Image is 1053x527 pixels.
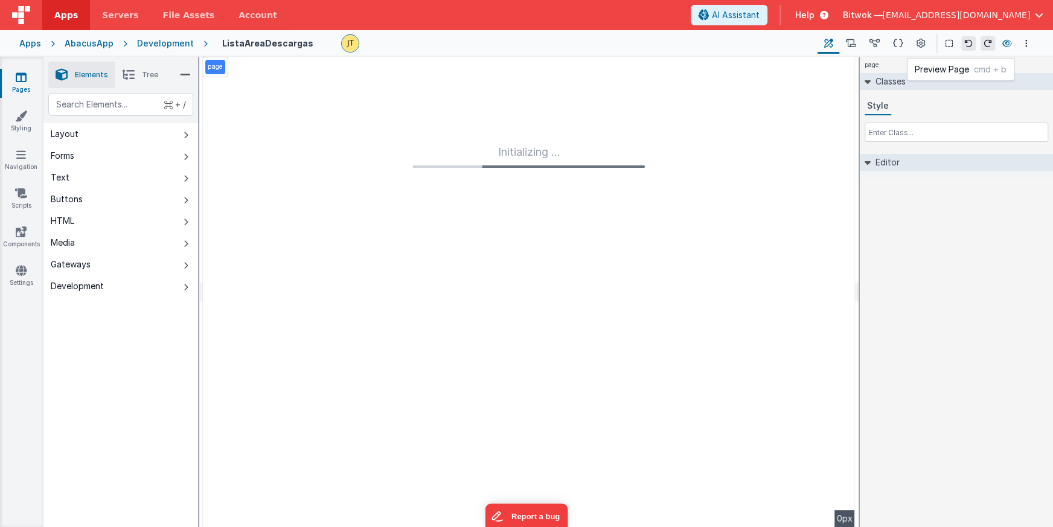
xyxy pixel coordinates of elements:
div: Layout [51,128,78,140]
span: Bitwok — [842,9,882,21]
input: Search Elements... [48,93,193,116]
p: page [208,62,223,72]
input: Enter Class... [865,123,1048,142]
div: Text [51,171,69,184]
h2: Classes [871,73,906,90]
button: HTML [43,210,198,232]
h4: ListaAreaDescargas [222,39,313,48]
button: Forms [43,145,198,167]
button: Bitwok — [EMAIL_ADDRESS][DOMAIN_NAME] [842,9,1043,21]
button: Buttons [43,188,198,210]
div: Buttons [51,193,83,205]
button: Layout [43,123,198,145]
div: HTML [51,215,74,227]
div: Media [51,237,75,249]
div: --> [203,57,855,527]
span: File Assets [163,9,215,21]
span: Servers [102,9,138,21]
span: Apps [54,9,78,21]
span: Tree [142,70,158,80]
span: AI Assistant [712,9,760,21]
div: AbacusApp [65,37,114,50]
button: Options [1019,36,1034,51]
img: b946f60093a9f392b4f209222203fa12 [342,35,359,52]
div: Initializing ... [413,144,645,168]
button: Media [43,232,198,254]
button: Development [43,275,198,297]
span: Elements [75,70,108,80]
div: Development [51,280,104,292]
h4: page [860,57,884,73]
button: Style [865,97,891,115]
div: 0px [834,510,855,527]
button: AI Assistant [691,5,767,25]
div: Development [137,37,194,50]
span: Help [795,9,815,21]
button: Text [43,167,198,188]
h2: Editor [871,154,900,171]
button: Gateways [43,254,198,275]
span: + / [164,93,186,116]
div: Forms [51,150,74,162]
div: Apps [19,37,41,50]
span: [EMAIL_ADDRESS][DOMAIN_NAME] [882,9,1030,21]
div: Gateways [51,258,91,270]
